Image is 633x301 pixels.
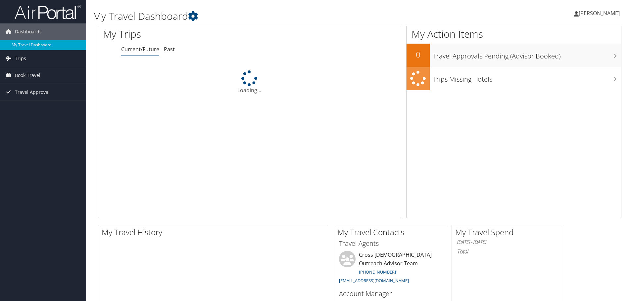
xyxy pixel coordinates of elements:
[339,278,409,283] a: [EMAIL_ADDRESS][DOMAIN_NAME]
[339,289,441,298] h3: Account Manager
[15,50,26,67] span: Trips
[433,48,621,61] h3: Travel Approvals Pending (Advisor Booked)
[336,251,444,286] li: Cross [DEMOGRAPHIC_DATA] Outreach Advisor Team
[455,227,564,238] h2: My Travel Spend
[407,44,621,67] a: 0Travel Approvals Pending (Advisor Booked)
[407,67,621,90] a: Trips Missing Hotels
[15,84,50,100] span: Travel Approval
[457,239,559,245] h6: [DATE] - [DATE]
[407,27,621,41] h1: My Action Items
[579,10,620,17] span: [PERSON_NAME]
[337,227,446,238] h2: My Travel Contacts
[15,4,81,20] img: airportal-logo.png
[102,227,328,238] h2: My Travel History
[359,269,396,275] a: [PHONE_NUMBER]
[457,248,559,255] h6: Total
[164,46,175,53] a: Past
[15,23,42,40] span: Dashboards
[98,70,401,94] div: Loading...
[15,67,40,84] span: Book Travel
[339,239,441,248] h3: Travel Agents
[407,49,430,60] h2: 0
[121,46,159,53] a: Current/Future
[103,27,270,41] h1: My Trips
[433,71,621,84] h3: Trips Missing Hotels
[93,9,449,23] h1: My Travel Dashboard
[574,3,626,23] a: [PERSON_NAME]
